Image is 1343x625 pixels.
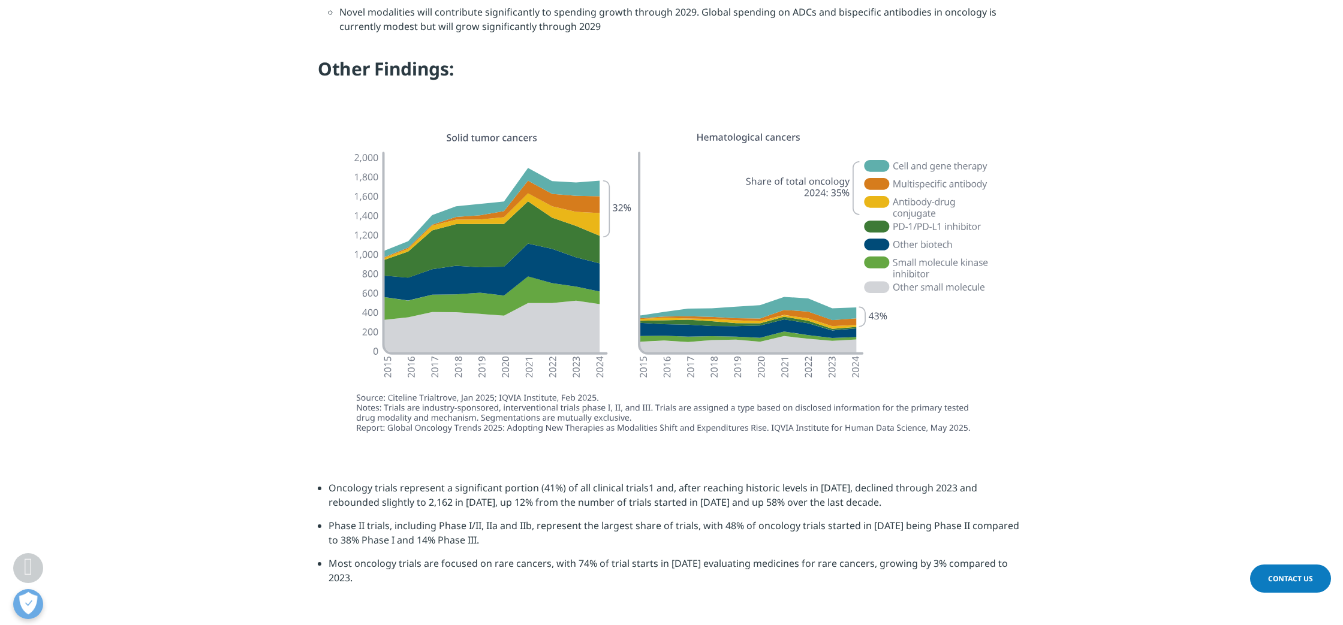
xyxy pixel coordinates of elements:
li: Phase II trials, including Phase I/II, IIa and IIb, represent the largest share of trials, with 4... [329,518,1025,556]
li: Oncology trials represent a significant portion (41%) of all clinical trials1 and, after reaching... [329,481,1025,518]
button: Open Preferences [13,589,43,619]
li: Most oncology trials are focused on rare cancers, with 74% of trial starts in [DATE] evaluating m... [329,556,1025,594]
h4: Other Findings: [318,57,1025,90]
li: Novel modalities will contribute significantly to spending growth through 2029. Global spending o... [339,5,1025,43]
span: Contact Us [1268,573,1313,584]
a: Contact Us [1250,564,1331,593]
